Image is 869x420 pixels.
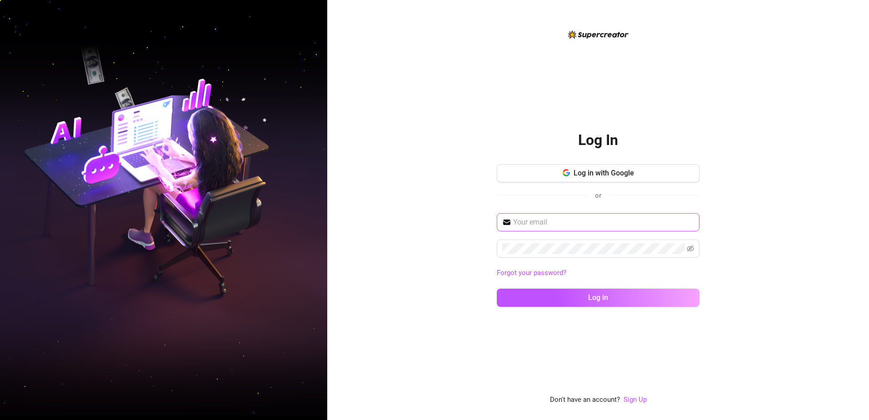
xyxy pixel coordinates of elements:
span: or [595,191,601,200]
span: Don't have an account? [550,395,620,405]
img: logo-BBDzfeDw.svg [568,30,629,39]
a: Forgot your password? [497,268,699,279]
span: eye-invisible [687,245,694,252]
span: Log in [588,293,608,302]
button: Log in with Google [497,164,699,182]
input: Your email [513,217,694,228]
h2: Log In [578,131,618,150]
span: Log in with Google [574,169,634,177]
button: Log in [497,289,699,307]
a: Forgot your password? [497,269,566,277]
a: Sign Up [624,395,647,405]
a: Sign Up [624,395,647,404]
